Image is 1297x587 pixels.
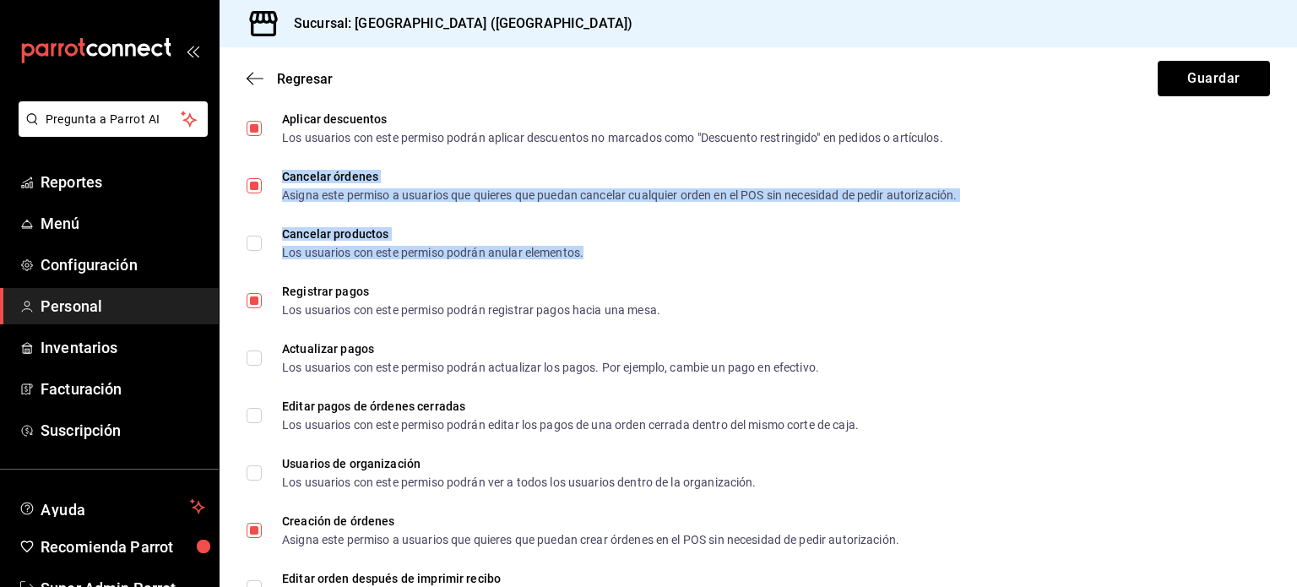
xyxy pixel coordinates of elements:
[41,497,183,517] span: Ayuda
[41,378,205,400] span: Facturación
[282,228,583,240] div: Cancelar productos
[247,71,333,87] button: Regresar
[41,253,205,276] span: Configuración
[19,101,208,137] button: Pregunta a Parrot AI
[282,343,819,355] div: Actualizar pagos
[41,535,205,558] span: Recomienda Parrot
[282,361,819,373] div: Los usuarios con este permiso podrán actualizar los pagos. Por ejemplo, cambie un pago en efectivo.
[282,419,859,431] div: Los usuarios con este permiso podrán editar los pagos de una orden cerrada dentro del mismo corte...
[282,171,957,182] div: Cancelar órdenes
[41,419,205,442] span: Suscripción
[282,189,957,201] div: Asigna este permiso a usuarios que quieres que puedan cancelar cualquier orden en el POS sin nece...
[186,44,199,57] button: open_drawer_menu
[277,71,333,87] span: Regresar
[41,212,205,235] span: Menú
[282,573,899,584] div: Editar orden después de imprimir recibo
[41,295,205,318] span: Personal
[282,113,943,125] div: Aplicar descuentos
[1158,61,1270,96] button: Guardar
[46,111,182,128] span: Pregunta a Parrot AI
[280,14,632,34] h3: Sucursal: [GEOGRAPHIC_DATA] ([GEOGRAPHIC_DATA])
[282,400,859,412] div: Editar pagos de órdenes cerradas
[282,515,899,527] div: Creación de órdenes
[282,534,899,546] div: Asigna este permiso a usuarios que quieres que puedan crear órdenes en el POS sin necesidad de pe...
[282,304,660,316] div: Los usuarios con este permiso podrán registrar pagos hacia una mesa.
[41,171,205,193] span: Reportes
[282,458,757,470] div: Usuarios de organización
[12,122,208,140] a: Pregunta a Parrot AI
[282,132,943,144] div: Los usuarios con este permiso podrán aplicar descuentos no marcados como "Descuento restringido" ...
[282,285,660,297] div: Registrar pagos
[282,476,757,488] div: Los usuarios con este permiso podrán ver a todos los usuarios dentro de la organización.
[282,247,583,258] div: Los usuarios con este permiso podrán anular elementos.
[41,336,205,359] span: Inventarios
